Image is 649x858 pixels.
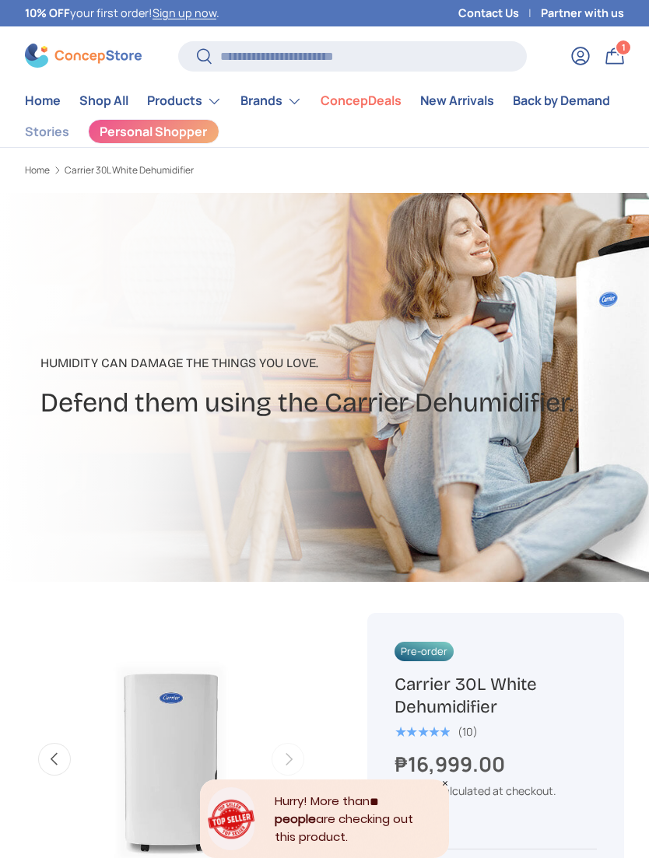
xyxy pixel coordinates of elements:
[458,5,541,22] a: Contact Us
[231,86,311,117] summary: Brands
[153,5,216,20] a: Sign up now
[513,86,610,116] a: Back by Demand
[321,86,402,116] a: ConcepDeals
[420,86,494,116] a: New Arrivals
[25,86,624,117] nav: Primary
[240,86,302,117] a: Brands
[79,86,128,116] a: Shop All
[40,385,574,420] h2: Defend them using the Carrier Dehumidifier.
[25,86,61,116] a: Home
[25,166,50,175] a: Home
[25,44,142,68] img: ConcepStore
[100,125,207,138] span: Personal Shopper
[25,117,69,147] a: Stories
[25,117,624,147] nav: Secondary
[25,5,70,20] strong: 10% OFF
[88,119,219,144] a: Personal Shopper
[138,86,231,117] summary: Products
[622,41,626,53] span: 1
[25,5,219,22] p: your first order! .
[541,5,624,22] a: Partner with us
[341,331,645,846] iframe: SalesIQ Chatwindow
[25,163,342,177] nav: Breadcrumbs
[40,354,574,373] p: Humidity can damage the things you love.
[147,86,222,117] a: Products
[65,166,194,175] a: Carrier 30L White Dehumidifier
